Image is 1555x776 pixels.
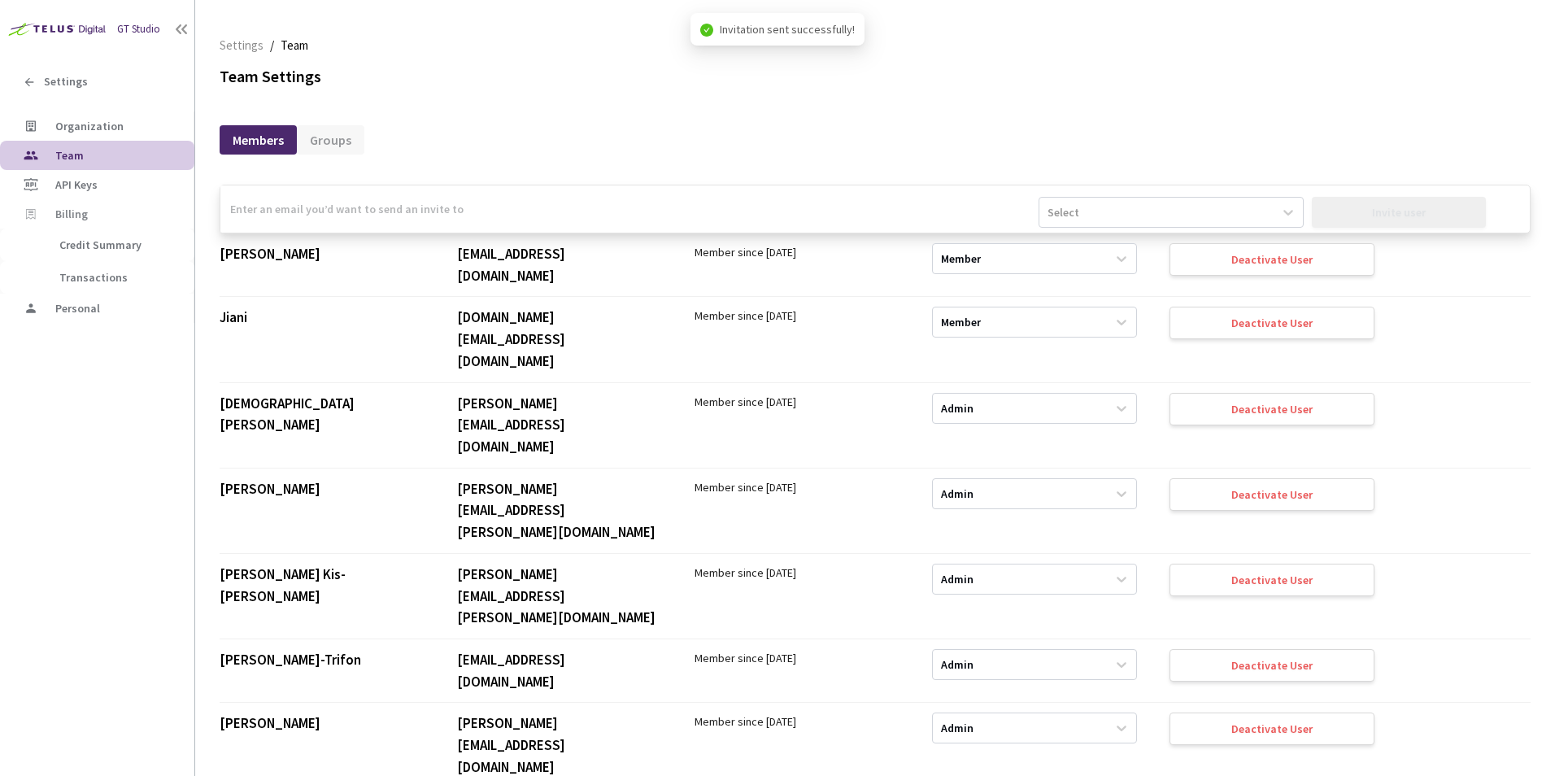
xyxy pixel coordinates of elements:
div: Select [1048,204,1079,220]
div: Deactivate User [1231,403,1313,416]
span: Organization [55,119,124,133]
span: Transactions [59,270,128,285]
div: [PERSON_NAME] [220,478,425,500]
div: Admin [941,400,974,416]
div: Member since [DATE] [695,564,899,582]
div: [PERSON_NAME][EMAIL_ADDRESS][DOMAIN_NAME] [457,393,662,458]
div: Member since [DATE] [695,393,899,411]
div: [DOMAIN_NAME][EMAIL_ADDRESS][DOMAIN_NAME] [457,307,662,372]
span: Personal [55,301,100,316]
div: [PERSON_NAME][EMAIL_ADDRESS][PERSON_NAME][DOMAIN_NAME] [457,478,662,543]
div: [PERSON_NAME] [220,713,425,735]
div: Deactivate User [1231,722,1313,735]
div: Member since [DATE] [695,713,899,730]
div: Members [220,125,297,155]
div: Member [941,315,981,330]
span: Billing [55,207,88,221]
div: [EMAIL_ADDRESS][DOMAIN_NAME] [457,243,662,286]
span: Team [281,36,308,55]
div: [DEMOGRAPHIC_DATA][PERSON_NAME] [220,393,425,436]
div: Member since [DATE] [695,243,899,261]
span: Credit Summary [59,238,142,252]
div: Jiani [220,307,425,329]
div: Member [941,251,981,267]
div: [PERSON_NAME]-Trifon [220,649,425,671]
div: Invite user [1372,206,1426,219]
div: Groups [297,125,364,155]
div: [EMAIL_ADDRESS][DOMAIN_NAME] [457,649,662,692]
div: Admin [941,721,974,736]
span: Settings [220,36,264,55]
div: Member since [DATE] [695,307,899,325]
div: Deactivate User [1231,316,1313,329]
div: Admin [941,656,974,672]
div: Admin [941,486,974,501]
div: Member since [DATE] [695,649,899,667]
span: Invitation sent successfully! [720,20,855,38]
span: check-circle [700,24,713,37]
a: Settings [216,36,267,54]
span: Team [55,148,84,163]
div: GT Studio [117,22,160,37]
span: Settings [44,75,88,89]
div: Member since [DATE] [695,478,899,496]
div: Deactivate User [1231,488,1313,501]
span: API Keys [55,177,98,192]
div: Deactivate User [1231,659,1313,672]
div: Deactivate User [1231,253,1313,266]
div: Admin [941,571,974,586]
div: Team Settings [220,65,1531,89]
div: [PERSON_NAME] [220,243,425,265]
li: / [270,36,274,55]
input: Enter an email you’d want to send an invite to [220,185,1039,233]
div: Deactivate User [1231,573,1313,586]
div: [PERSON_NAME][EMAIL_ADDRESS][PERSON_NAME][DOMAIN_NAME] [457,564,662,629]
div: [PERSON_NAME] Kis-[PERSON_NAME] [220,564,425,607]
